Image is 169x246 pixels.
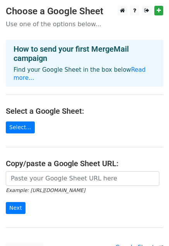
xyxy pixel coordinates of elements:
[6,159,163,168] h4: Copy/paste a Google Sheet URL:
[6,171,159,186] input: Paste your Google Sheet URL here
[6,202,26,214] input: Next
[14,44,155,63] h4: How to send your first MergeMail campaign
[6,20,163,28] p: Use one of the options below...
[14,66,155,82] p: Find your Google Sheet in the box below
[6,121,35,133] a: Select...
[14,66,146,81] a: Read more...
[6,187,85,193] small: Example: [URL][DOMAIN_NAME]
[6,6,163,17] h3: Choose a Google Sheet
[6,106,163,116] h4: Select a Google Sheet:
